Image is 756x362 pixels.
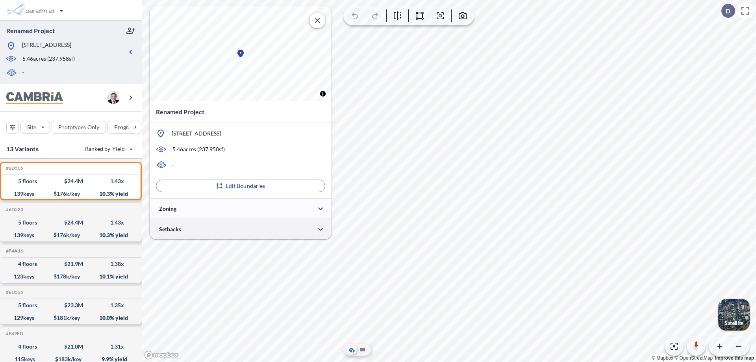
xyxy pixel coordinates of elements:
[226,182,265,190] p: Edit Boundaries
[6,144,39,154] p: 13 Variants
[4,290,23,295] h5: Click to copy the code
[22,41,71,51] p: [STREET_ADDRESS]
[107,91,120,104] img: user logo
[674,355,713,361] a: OpenStreetMap
[27,123,36,131] p: Site
[715,355,754,361] a: Improve this map
[172,145,225,153] p: 5.46 acres ( 237,958 sf)
[156,180,325,192] button: Edit Boundaries
[159,205,176,213] p: Zoning
[718,299,750,330] button: Switcher ImageSatellite
[4,331,23,336] h5: Click to copy the code
[347,345,356,355] button: Aerial View
[156,107,204,117] p: Renamed Project
[318,89,328,98] button: Toggle attribution
[652,355,673,361] a: Mapbox
[4,207,23,212] h5: Click to copy the code
[236,49,245,58] div: Map marker
[22,55,75,63] p: 5.46 acres ( 237,958 sf)
[726,7,730,15] p: D
[112,145,125,153] span: Yield
[107,121,150,134] button: Program
[718,299,750,330] img: Switcher Image
[6,92,63,104] img: BrandImage
[114,123,136,131] p: Program
[150,6,332,101] canvas: Map
[58,123,99,131] p: Prototypes Only
[172,130,221,137] p: [STREET_ADDRESS]
[52,121,106,134] button: Prototypes Only
[4,165,23,171] h5: Click to copy the code
[79,143,138,155] button: Ranked by Yield
[20,121,50,134] button: Site
[321,89,325,98] span: Toggle attribution
[172,161,174,169] p: -
[144,351,179,360] a: Mapbox homepage
[6,26,55,35] p: Renamed Project
[4,248,23,254] h5: Click to copy the code
[358,345,367,355] button: Site Plan
[22,69,24,78] p: -
[724,320,743,326] p: Satellite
